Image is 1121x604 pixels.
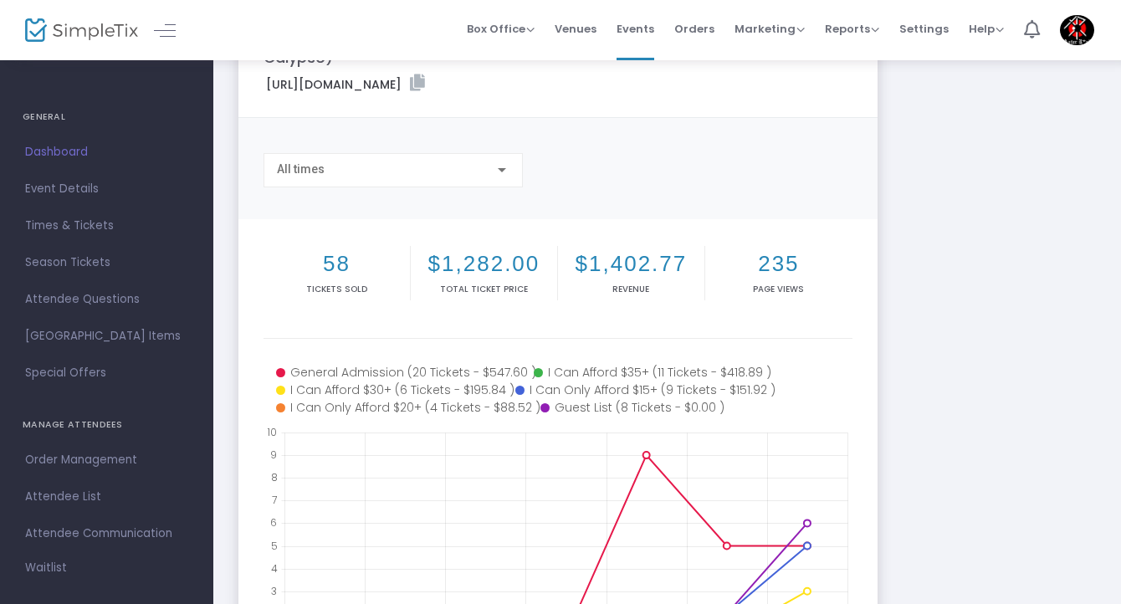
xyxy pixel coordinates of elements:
[25,289,188,310] span: Attendee Questions
[25,362,188,384] span: Special Offers
[414,251,554,277] h2: $1,282.00
[267,283,407,295] p: Tickets sold
[271,470,278,484] text: 8
[969,21,1004,37] span: Help
[561,283,701,295] p: Revenue
[899,8,949,50] span: Settings
[735,21,805,37] span: Marketing
[271,583,277,597] text: 3
[414,283,554,295] p: Total Ticket Price
[25,252,188,274] span: Season Tickets
[674,8,714,50] span: Orders
[270,515,277,530] text: 6
[467,21,535,37] span: Box Office
[277,162,325,176] span: All times
[271,560,278,575] text: 4
[25,141,188,163] span: Dashboard
[25,325,188,347] span: [GEOGRAPHIC_DATA] Items
[555,8,596,50] span: Venues
[267,425,277,439] text: 10
[709,251,849,277] h2: 235
[271,538,278,552] text: 5
[23,100,191,134] h4: GENERAL
[561,251,701,277] h2: $1,402.77
[25,178,188,200] span: Event Details
[25,486,188,508] span: Attendee List
[825,21,879,37] span: Reports
[267,251,407,277] h2: 58
[25,560,67,576] span: Waitlist
[25,215,188,237] span: Times & Tickets
[709,283,849,295] p: Page Views
[23,408,191,442] h4: MANAGE ATTENDEES
[25,449,188,471] span: Order Management
[266,74,425,94] label: [URL][DOMAIN_NAME]
[272,493,277,507] text: 7
[270,448,277,462] text: 9
[25,523,188,545] span: Attendee Communication
[617,8,654,50] span: Events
